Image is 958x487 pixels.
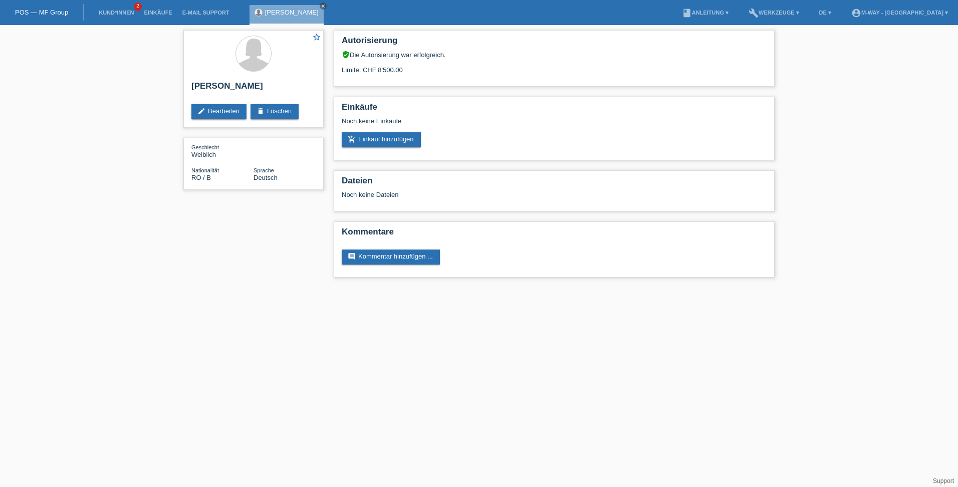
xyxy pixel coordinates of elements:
[933,477,954,484] a: Support
[251,104,299,119] a: deleteLöschen
[191,81,316,96] h2: [PERSON_NAME]
[744,10,804,16] a: buildWerkzeuge ▾
[342,102,767,117] h2: Einkäufe
[342,250,440,265] a: commentKommentar hinzufügen ...
[254,167,274,173] span: Sprache
[348,253,356,261] i: comment
[191,144,219,150] span: Geschlecht
[191,174,211,181] span: Rumänien / B / 03.08.2020
[191,143,254,158] div: Weiblich
[342,227,767,242] h2: Kommentare
[814,10,836,16] a: DE ▾
[682,8,692,18] i: book
[342,117,767,132] div: Noch keine Einkäufe
[749,8,759,18] i: build
[139,10,177,16] a: Einkäufe
[177,10,234,16] a: E-Mail Support
[342,132,421,147] a: add_shopping_cartEinkauf hinzufügen
[851,8,861,18] i: account_circle
[15,9,68,16] a: POS — MF Group
[342,176,767,191] h2: Dateien
[191,167,219,173] span: Nationalität
[342,191,648,198] div: Noch keine Dateien
[342,51,350,59] i: verified_user
[134,3,142,11] span: 2
[342,36,767,51] h2: Autorisierung
[312,33,321,42] i: star_border
[197,107,205,115] i: edit
[94,10,139,16] a: Kund*innen
[257,107,265,115] i: delete
[312,33,321,43] a: star_border
[342,51,767,59] div: Die Autorisierung war erfolgreich.
[265,9,319,16] a: [PERSON_NAME]
[846,10,953,16] a: account_circlem-way - [GEOGRAPHIC_DATA] ▾
[320,3,327,10] a: close
[342,59,767,74] div: Limite: CHF 8'500.00
[254,174,278,181] span: Deutsch
[191,104,247,119] a: editBearbeiten
[677,10,734,16] a: bookAnleitung ▾
[321,4,326,9] i: close
[348,135,356,143] i: add_shopping_cart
